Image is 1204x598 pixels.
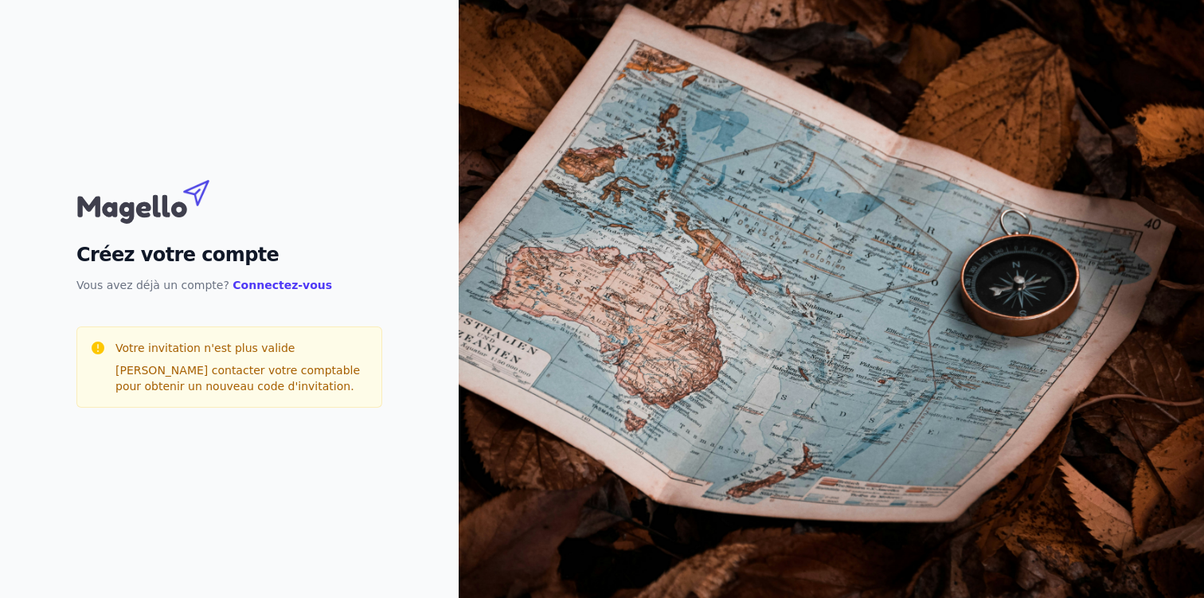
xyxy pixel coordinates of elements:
p: [PERSON_NAME] contacter votre comptable pour obtenir un nouveau code d'invitation. [115,362,369,394]
img: Magello [76,172,244,228]
a: Connectez-vous [233,279,332,291]
h2: Créez votre compte [76,240,382,269]
h3: Votre invitation n'est plus valide [115,340,369,356]
p: Vous avez déjà un compte? [76,276,382,295]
